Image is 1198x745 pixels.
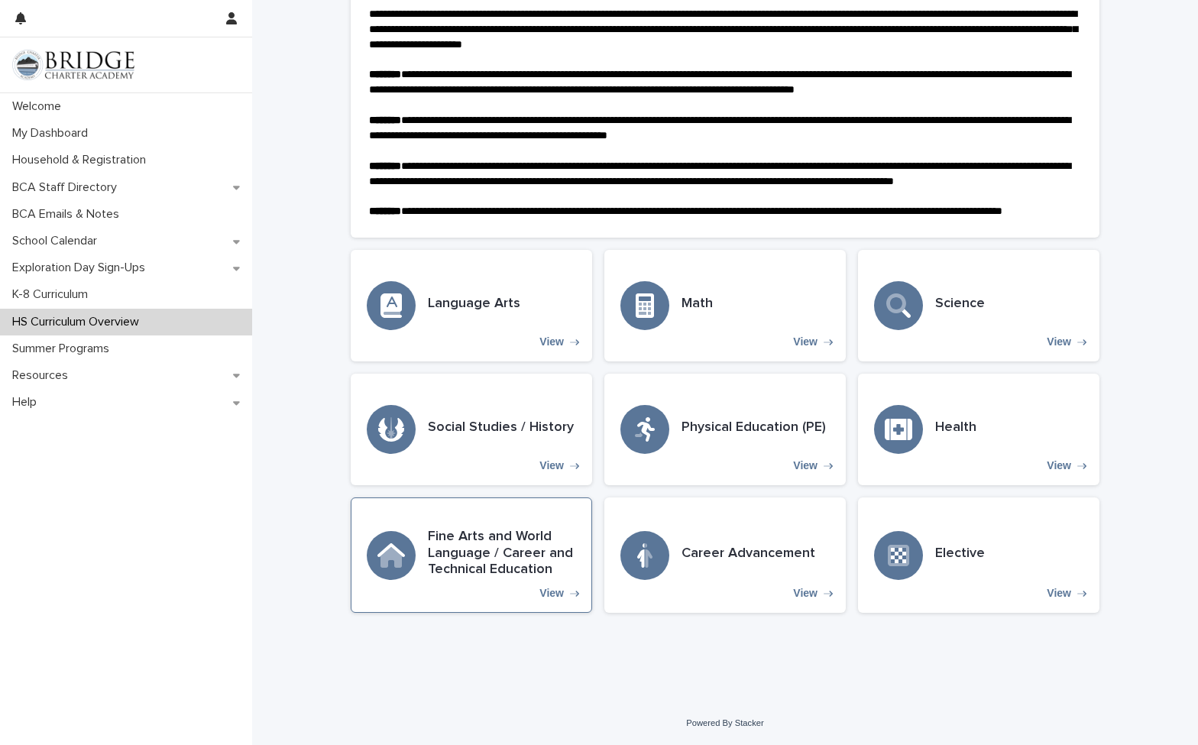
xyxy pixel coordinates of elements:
a: View [858,250,1099,361]
a: View [351,497,592,613]
p: View [1047,459,1071,472]
p: BCA Emails & Notes [6,207,131,222]
p: K-8 Curriculum [6,287,100,302]
p: Exploration Day Sign-Ups [6,261,157,275]
a: View [604,250,846,361]
p: Household & Registration [6,153,158,167]
p: Resources [6,368,80,383]
h3: Elective [935,546,985,562]
p: Welcome [6,99,73,114]
h3: Language Arts [428,296,520,313]
h3: Math [682,296,713,313]
a: View [858,497,1099,613]
a: View [351,374,592,485]
a: View [858,374,1099,485]
h3: Physical Education (PE) [682,419,826,436]
h3: Health [935,419,976,436]
p: View [539,335,564,348]
p: View [1047,587,1071,600]
a: View [604,374,846,485]
h3: Career Advancement [682,546,815,562]
p: School Calendar [6,234,109,248]
p: View [539,459,564,472]
p: View [1047,335,1071,348]
p: My Dashboard [6,126,100,141]
a: View [351,250,592,361]
p: View [793,459,818,472]
a: View [604,497,846,613]
h3: Science [935,296,985,313]
h3: Fine Arts and World Language / Career and Technical Education [428,529,576,578]
p: Help [6,395,49,410]
p: BCA Staff Directory [6,180,129,195]
h3: Social Studies / History [428,419,574,436]
img: V1C1m3IdTEidaUdm9Hs0 [12,50,134,80]
p: View [793,335,818,348]
a: Powered By Stacker [686,718,763,727]
p: View [539,587,564,600]
p: View [793,587,818,600]
p: HS Curriculum Overview [6,315,151,329]
p: Summer Programs [6,342,121,356]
